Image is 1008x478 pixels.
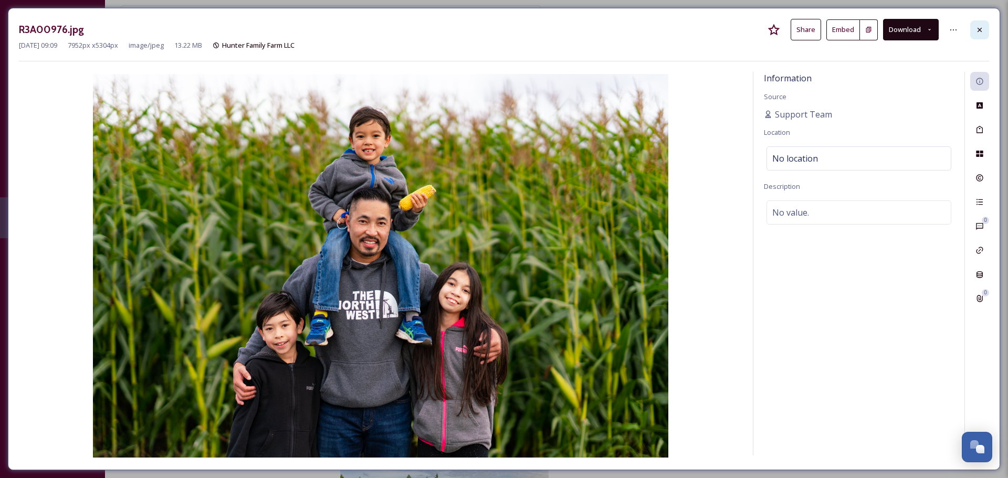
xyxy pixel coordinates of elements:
span: image/jpeg [129,40,164,50]
span: Location [764,128,790,137]
span: Source [764,92,786,101]
img: I00004LEVRhCHDpk.jpg [19,74,742,458]
span: No location [772,152,818,165]
span: Support Team [775,108,832,121]
span: No value. [772,206,809,219]
span: Information [764,72,812,84]
div: 0 [982,217,989,224]
button: Download [883,19,939,40]
span: Description [764,182,800,191]
span: Hunter Family Farm LLC [222,40,295,50]
button: Share [791,19,821,40]
button: Embed [826,19,860,40]
span: 7952 px x 5304 px [68,40,118,50]
div: 0 [982,289,989,296]
span: 13.22 MB [174,40,202,50]
h3: R3A00976.jpg [19,22,84,37]
span: [DATE] 09:09 [19,40,57,50]
button: Open Chat [962,432,992,462]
